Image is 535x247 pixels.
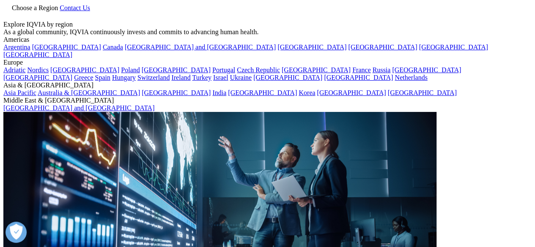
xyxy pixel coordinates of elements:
a: Netherlands [395,74,427,81]
a: Portugal [212,66,235,73]
div: As a global community, IQVIA continuously invests and commits to advancing human health. [3,28,532,36]
a: Hungary [112,74,136,81]
a: [GEOGRAPHIC_DATA] [348,43,417,51]
div: Europe [3,59,532,66]
a: India [212,89,226,96]
a: Contact Us [60,4,90,11]
div: Middle East & [GEOGRAPHIC_DATA] [3,97,532,104]
a: Israel [213,74,228,81]
a: [GEOGRAPHIC_DATA] and [GEOGRAPHIC_DATA] [3,104,154,111]
a: [GEOGRAPHIC_DATA] [317,89,386,96]
div: Americas [3,36,532,43]
a: Turkey [192,74,211,81]
a: Ireland [171,74,190,81]
div: Asia & [GEOGRAPHIC_DATA] [3,81,532,89]
a: Russia [373,66,391,73]
div: Explore IQVIA by region [3,21,532,28]
a: Czech Republic [237,66,280,73]
a: Australia & [GEOGRAPHIC_DATA] [38,89,140,96]
a: Korea [299,89,315,96]
a: [GEOGRAPHIC_DATA] [142,66,211,73]
a: Spain [95,74,110,81]
a: Ukraine [230,74,252,81]
a: [GEOGRAPHIC_DATA] [388,89,457,96]
a: Asia Pacific [3,89,36,96]
a: [GEOGRAPHIC_DATA] [3,74,72,81]
a: Argentina [3,43,30,51]
a: [GEOGRAPHIC_DATA] [392,66,461,73]
button: Abrir preferências [5,222,27,243]
a: France [352,66,371,73]
a: Greece [74,74,93,81]
a: Canada [103,43,123,51]
a: [GEOGRAPHIC_DATA] [324,74,393,81]
span: Choose a Region [12,4,58,11]
a: [GEOGRAPHIC_DATA] [142,89,211,96]
a: [GEOGRAPHIC_DATA] and [GEOGRAPHIC_DATA] [125,43,276,51]
a: Nordics [27,66,49,73]
a: [GEOGRAPHIC_DATA] [228,89,297,96]
a: [GEOGRAPHIC_DATA] [419,43,488,51]
a: Switzerland [137,74,170,81]
a: Adriatic [3,66,25,73]
a: [GEOGRAPHIC_DATA] [32,43,101,51]
a: [GEOGRAPHIC_DATA] [277,43,346,51]
a: [GEOGRAPHIC_DATA] [253,74,322,81]
a: [GEOGRAPHIC_DATA] [50,66,119,73]
a: Poland [121,66,140,73]
a: [GEOGRAPHIC_DATA] [3,51,72,58]
a: [GEOGRAPHIC_DATA] [282,66,351,73]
